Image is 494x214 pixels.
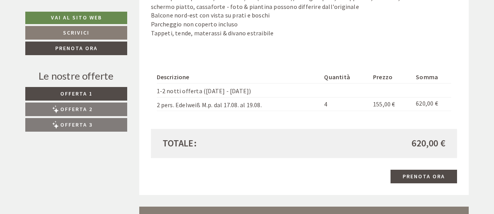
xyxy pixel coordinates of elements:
div: [GEOGRAPHIC_DATA] [12,23,117,29]
th: Quantità [321,71,370,83]
a: Vai al sito web [25,12,127,24]
small: 13:14 [12,38,117,43]
td: 620,00 € [413,97,451,111]
th: Descrizione [157,71,321,83]
div: Buon giorno, come possiamo aiutarla? [6,21,121,45]
span: Offerta 2 [60,106,93,113]
div: giovedì [137,6,169,19]
a: Prenota ora [25,42,127,55]
span: Offerta 1 [60,90,93,97]
span: Offerta 3 [60,121,93,128]
td: 4 [321,97,370,111]
span: 155,00 € [373,100,395,108]
a: Prenota ora [391,170,457,183]
td: 1-2 notti offerta ([DATE] - [DATE]) [157,83,321,97]
th: Somma [413,71,451,83]
span: 620,00 € [412,137,445,150]
a: Scrivici [25,26,127,40]
div: Le nostre offerte [25,69,127,83]
th: Prezzo [370,71,413,83]
td: 2 pers. Edelweiß M.p. dal 17.08. al 19.08. [157,97,321,111]
div: Totale: [157,137,304,150]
